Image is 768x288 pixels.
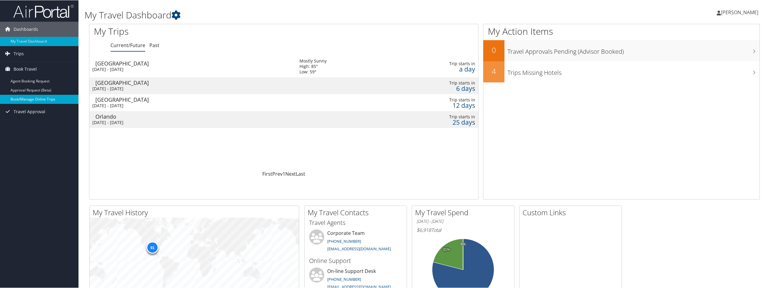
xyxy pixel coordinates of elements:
div: 6 days [405,85,475,91]
div: [GEOGRAPHIC_DATA] [95,60,293,66]
a: [PERSON_NAME] [717,3,764,21]
h1: My Trips [94,25,312,37]
a: 1 [283,170,285,177]
h3: Travel Approvals Pending (Advisor Booked) [507,44,760,56]
h6: [DATE] - [DATE] [417,218,510,224]
div: 91 [146,241,158,253]
span: Trips [14,46,24,61]
div: [DATE] - [DATE] [92,86,290,91]
a: [PHONE_NUMBER] [327,276,361,282]
h2: My Travel Contacts [308,207,407,217]
a: Past [149,42,159,48]
tspan: 0% [461,242,466,246]
div: [GEOGRAPHIC_DATA] [95,97,293,102]
div: Trip starts in [405,80,475,85]
h6: Total [417,226,510,233]
a: 0Travel Approvals Pending (Advisor Booked) [483,40,760,61]
div: [DATE] - [DATE] [92,120,290,125]
div: Orlando [95,114,293,119]
a: [EMAIL_ADDRESS][DOMAIN_NAME] [327,246,391,251]
a: Last [296,170,305,177]
h1: My Travel Dashboard [85,8,538,21]
h2: My Travel Spend [415,207,514,217]
h3: Online Support [309,256,402,265]
h2: 0 [483,45,504,55]
span: $6,918 [417,226,431,233]
div: Mostly Sunny [299,58,327,63]
img: airportal-logo.png [13,4,74,18]
a: [PHONE_NUMBER] [327,238,361,244]
div: Trip starts in [405,97,475,102]
div: a day [405,66,475,72]
tspan: 21% [443,248,450,251]
div: Low: 59° [299,69,327,74]
span: Dashboards [14,21,38,37]
li: Corporate Team [306,229,405,254]
div: 12 days [405,102,475,108]
div: 25 days [405,119,475,125]
a: Prev [272,170,283,177]
h2: 4 [483,66,504,76]
div: [DATE] - [DATE] [92,103,290,108]
h3: Trips Missing Hotels [507,65,760,77]
h3: Travel Agents [309,218,402,227]
div: High: 85° [299,63,327,69]
a: 4Trips Missing Hotels [483,61,760,82]
a: Next [285,170,296,177]
div: Trip starts in [405,61,475,66]
h2: Custom Links [523,207,622,217]
div: [GEOGRAPHIC_DATA] [95,80,293,85]
h1: My Action Items [483,25,760,37]
span: [PERSON_NAME] [721,9,758,15]
span: Book Travel [14,61,37,76]
span: Travel Approval [14,104,45,119]
a: Current/Future [110,42,145,48]
h2: My Travel History [93,207,299,217]
div: [DATE] - [DATE] [92,66,290,72]
div: Trip starts in [405,114,475,119]
a: First [262,170,272,177]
